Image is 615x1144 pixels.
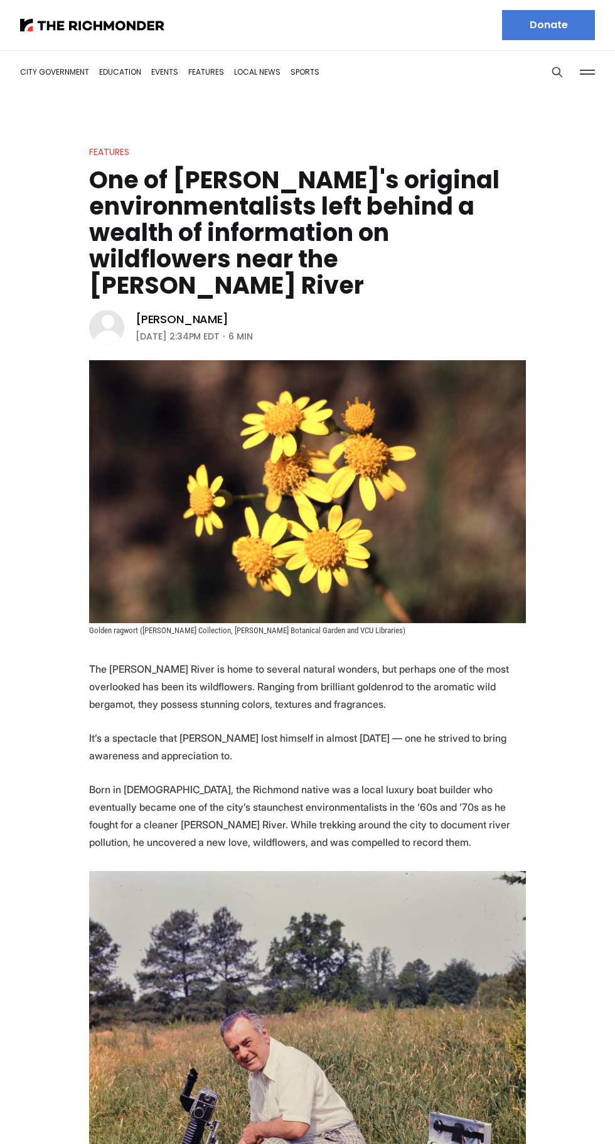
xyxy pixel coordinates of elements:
[89,660,526,713] p: The [PERSON_NAME] River is home to several natural wonders, but perhaps one of the most overlooke...
[502,10,595,40] a: Donate
[89,626,405,635] span: Golden ragwort ([PERSON_NAME] Collection, [PERSON_NAME] Botanical Garden and VCU Libraries)
[89,360,526,623] img: One of Richmond's original environmentalists left behind a wealth of information on wildflowers n...
[89,781,526,851] p: Born in [DEMOGRAPHIC_DATA], the Richmond native was a local luxury boat builder who eventually be...
[89,729,526,764] p: It’s a spectacle that [PERSON_NAME] lost himself in almost [DATE] — one he strived to bring aware...
[136,312,228,327] a: [PERSON_NAME]
[136,329,220,344] time: [DATE] 2:34PM EDT
[89,146,129,158] a: Features
[151,67,178,77] a: Events
[234,67,281,77] a: Local News
[99,67,141,77] a: Education
[291,67,319,77] a: Sports
[548,63,567,82] button: Search this site
[89,167,526,299] h1: One of [PERSON_NAME]'s original environmentalists left behind a wealth of information on wildflow...
[228,329,253,344] span: 6 min
[20,67,89,77] a: City Government
[510,1083,615,1144] iframe: portal-trigger
[20,19,164,31] img: The Richmonder
[188,67,224,77] a: Features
